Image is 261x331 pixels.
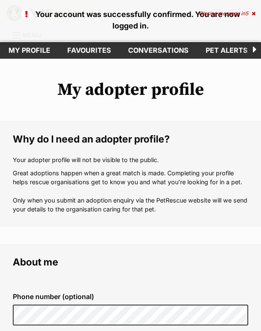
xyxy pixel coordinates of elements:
[13,155,248,164] p: Your adopter profile will not be visible to the public.
[13,134,248,145] legend: Why do I need an adopter profile?
[13,293,248,300] label: Phone number (optional)
[59,42,120,59] a: Favourites
[13,168,248,214] p: Great adoptions happen when a great match is made. Completing your profile helps rescue organisat...
[197,42,256,59] a: Pet alerts
[13,257,248,268] legend: About me
[120,42,197,59] a: conversations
